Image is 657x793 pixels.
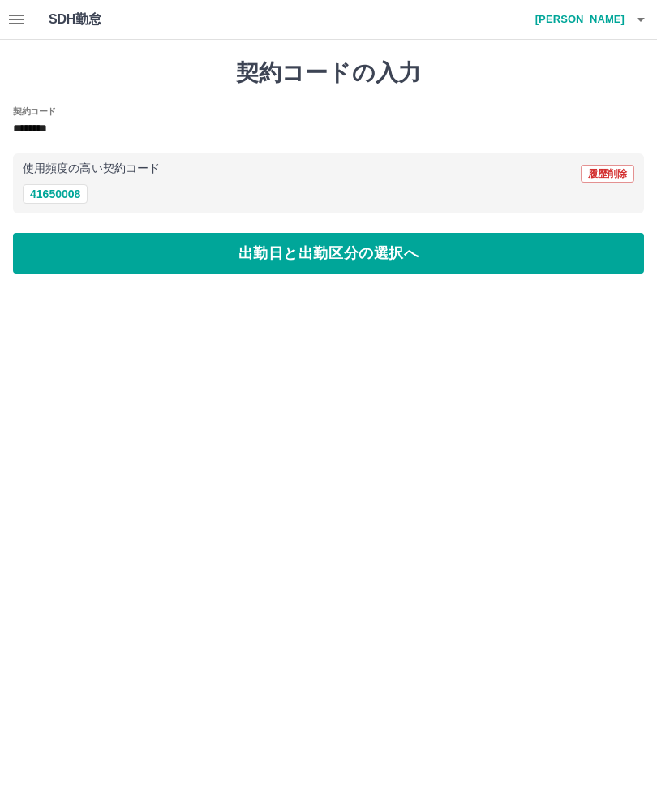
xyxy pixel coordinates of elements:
button: 出勤日と出勤区分の選択へ [13,233,644,274]
button: 41650008 [23,184,88,204]
h1: 契約コードの入力 [13,59,644,87]
button: 履歴削除 [581,165,634,183]
h2: 契約コード [13,105,56,118]
p: 使用頻度の高い契約コード [23,163,160,175]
